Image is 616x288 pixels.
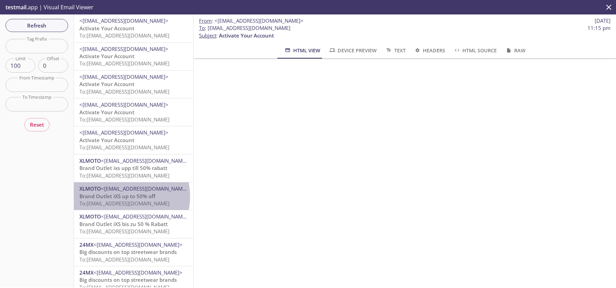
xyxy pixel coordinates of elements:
[79,228,169,235] span: To: [EMAIL_ADDRESS][DOMAIN_NAME]
[74,98,193,126] div: <[EMAIL_ADDRESS][DOMAIN_NAME]>Activate Your AccountTo:[EMAIL_ADDRESS][DOMAIN_NAME]
[219,32,274,39] span: Activate Your Account
[79,157,101,164] span: XLMOTO
[79,73,168,80] span: <[EMAIL_ADDRESS][DOMAIN_NAME]>
[79,193,155,200] span: Brand Outlet iXS up to 50% off
[79,172,169,179] span: To: [EMAIL_ADDRESS][DOMAIN_NAME]
[79,276,177,283] span: Big discounts on top streetwear brands
[74,182,193,210] div: XLMOTO<[EMAIL_ADDRESS][DOMAIN_NAME]>Brand Outlet iXS up to 50% offTo:[EMAIL_ADDRESS][DOMAIN_NAME]
[79,17,168,24] span: <[EMAIL_ADDRESS][DOMAIN_NAME]>
[214,17,304,24] span: <[EMAIL_ADDRESS][DOMAIN_NAME]>
[79,144,169,151] span: To: [EMAIL_ADDRESS][DOMAIN_NAME]
[11,21,63,30] span: Refresh
[79,164,167,171] span: Brand Outlet ixs upp till 50% rabatt
[79,81,134,87] span: Activate Your Account
[79,25,134,32] span: Activate Your Account
[79,116,169,123] span: To: [EMAIL_ADDRESS][DOMAIN_NAME]
[79,269,93,276] span: 24MX
[74,126,193,154] div: <[EMAIL_ADDRESS][DOMAIN_NAME]>Activate Your AccountTo:[EMAIL_ADDRESS][DOMAIN_NAME]
[199,17,304,24] span: :
[79,137,134,143] span: Activate Your Account
[79,248,177,255] span: Big discounts on top streetwear brands
[101,185,190,192] span: <[EMAIL_ADDRESS][DOMAIN_NAME]>
[505,46,525,55] span: Raw
[74,238,193,266] div: 24MX<[EMAIL_ADDRESS][DOMAIN_NAME]>Big discounts on top streetwear brandsTo:[EMAIL_ADDRESS][DOMAIN...
[329,46,377,55] span: Device Preview
[79,221,168,227] span: Brand Outlet iXS bis zu 50 % Rabatt
[199,32,216,39] span: Subject
[30,120,44,129] span: Reset
[79,213,101,220] span: XLMOTO
[79,88,169,95] span: To: [EMAIL_ADDRESS][DOMAIN_NAME]
[79,60,169,67] span: To: [EMAIL_ADDRESS][DOMAIN_NAME]
[199,24,290,32] span: : [EMAIL_ADDRESS][DOMAIN_NAME]
[199,24,610,39] p: :
[5,19,68,32] button: Refresh
[5,3,26,11] span: testmail
[79,241,93,248] span: 24MX
[79,185,101,192] span: XLMOTO
[74,71,193,98] div: <[EMAIL_ADDRESS][DOMAIN_NAME]>Activate Your AccountTo:[EMAIL_ADDRESS][DOMAIN_NAME]
[74,43,193,70] div: <[EMAIL_ADDRESS][DOMAIN_NAME]>Activate Your AccountTo:[EMAIL_ADDRESS][DOMAIN_NAME]
[79,45,168,52] span: <[EMAIL_ADDRESS][DOMAIN_NAME]>
[79,101,168,108] span: <[EMAIL_ADDRESS][DOMAIN_NAME]>
[284,46,320,55] span: HTML View
[199,24,205,31] span: To
[101,157,190,164] span: <[EMAIL_ADDRESS][DOMAIN_NAME]>
[79,200,169,207] span: To: [EMAIL_ADDRESS][DOMAIN_NAME]
[93,241,183,248] span: <[EMAIL_ADDRESS][DOMAIN_NAME]>
[93,269,183,276] span: <[EMAIL_ADDRESS][DOMAIN_NAME]>
[414,46,445,55] span: Headers
[453,46,497,55] span: HTML Source
[595,17,610,24] span: [DATE]
[24,118,49,131] button: Reset
[74,14,193,42] div: <[EMAIL_ADDRESS][DOMAIN_NAME]>Activate Your AccountTo:[EMAIL_ADDRESS][DOMAIN_NAME]
[199,17,212,24] span: From
[101,213,190,220] span: <[EMAIL_ADDRESS][DOMAIN_NAME]>
[74,210,193,238] div: XLMOTO<[EMAIL_ADDRESS][DOMAIN_NAME]>Brand Outlet iXS bis zu 50 % RabattTo:[EMAIL_ADDRESS][DOMAIN_...
[74,154,193,182] div: XLMOTO<[EMAIL_ADDRESS][DOMAIN_NAME]>Brand Outlet ixs upp till 50% rabattTo:[EMAIL_ADDRESS][DOMAIN...
[79,53,134,60] span: Activate Your Account
[385,46,405,55] span: Text
[79,109,134,116] span: Activate Your Account
[587,24,610,32] span: 11:15 pm
[79,129,168,136] span: <[EMAIL_ADDRESS][DOMAIN_NAME]>
[79,256,169,263] span: To: [EMAIL_ADDRESS][DOMAIN_NAME]
[79,32,169,39] span: To: [EMAIL_ADDRESS][DOMAIN_NAME]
